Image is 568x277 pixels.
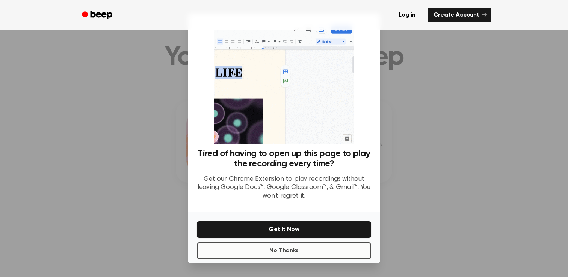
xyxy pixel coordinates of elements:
[197,175,371,201] p: Get our Chrome Extension to play recordings without leaving Google Docs™, Google Classroom™, & Gm...
[214,23,353,144] img: Beep extension in action
[197,221,371,238] button: Get It Now
[197,149,371,169] h3: Tired of having to open up this page to play the recording every time?
[197,242,371,259] button: No Thanks
[77,8,119,23] a: Beep
[428,8,491,22] a: Create Account
[391,6,423,24] a: Log in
